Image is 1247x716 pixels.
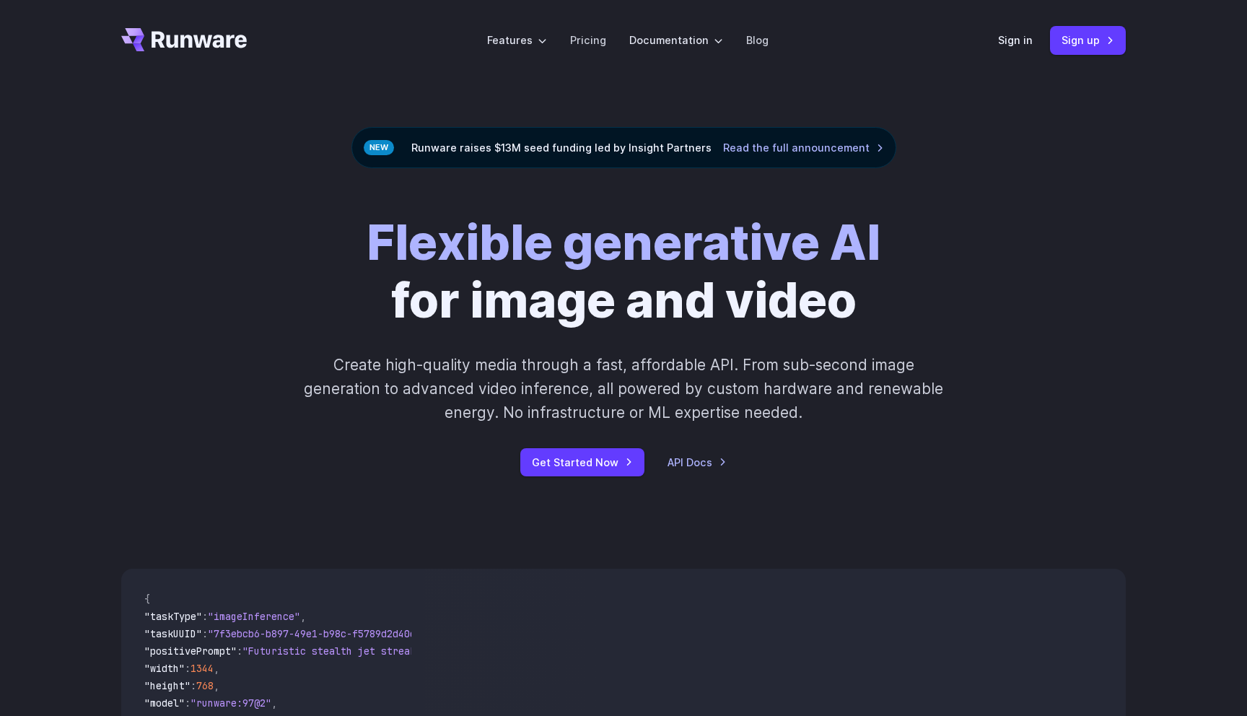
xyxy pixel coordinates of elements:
span: "positivePrompt" [144,645,237,658]
strong: Flexible generative AI [367,214,880,271]
span: "taskType" [144,610,202,623]
a: Get Started Now [520,448,644,476]
span: : [202,627,208,640]
span: : [237,645,242,658]
span: , [214,679,219,692]
div: Runware raises $13M seed funding led by Insight Partners [351,127,896,168]
span: "Futuristic stealth jet streaking through a neon-lit cityscape with glowing purple exhaust" [242,645,768,658]
a: Pricing [570,32,606,48]
label: Documentation [629,32,723,48]
a: Go to / [121,28,247,51]
span: "7f3ebcb6-b897-49e1-b98c-f5789d2d40d7" [208,627,427,640]
a: Blog [746,32,769,48]
p: Create high-quality media through a fast, affordable API. From sub-second image generation to adv... [302,353,945,425]
a: Read the full announcement [723,139,884,156]
span: : [185,662,191,675]
span: "imageInference" [208,610,300,623]
a: Sign in [998,32,1033,48]
h1: for image and video [367,214,880,330]
span: : [185,697,191,710]
span: "model" [144,697,185,710]
span: 768 [196,679,214,692]
span: "height" [144,679,191,692]
label: Features [487,32,547,48]
span: , [214,662,219,675]
span: : [191,679,196,692]
span: "taskUUID" [144,627,202,640]
span: "width" [144,662,185,675]
span: : [202,610,208,623]
span: "runware:97@2" [191,697,271,710]
a: Sign up [1050,26,1126,54]
span: 1344 [191,662,214,675]
span: , [271,697,277,710]
span: , [300,610,306,623]
a: API Docs [668,454,727,471]
span: { [144,593,150,606]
